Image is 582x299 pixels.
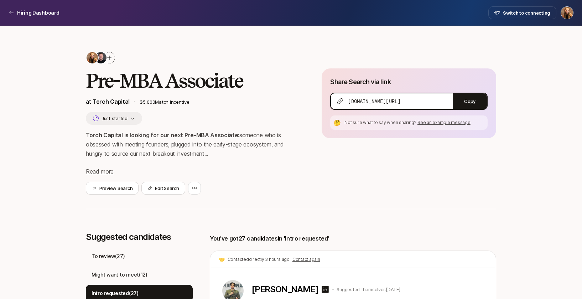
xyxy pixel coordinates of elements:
button: Copy [453,93,487,109]
div: 🤔 [333,118,342,127]
button: Katie Reiner [561,6,573,19]
p: You've got 27 candidates in 'Intro requested' [210,234,329,243]
img: c777a5ab_2847_4677_84ce_f0fc07219358.jpg [87,52,98,63]
p: $5,000 Match Incentive [140,98,299,105]
a: Torch Capital [93,98,130,105]
button: Edit Search [141,182,185,195]
img: 443a08ff_5109_4e9d_b0be_b9d460e71183.jpg [95,52,106,63]
span: See an example message [417,120,471,125]
p: Suggested themselves [DATE] [337,286,400,293]
button: Just started [86,112,142,125]
button: Contact again [292,256,320,263]
p: To review ( 27 ) [92,252,125,261]
span: directly [249,257,264,262]
p: [PERSON_NAME] [251,284,318,294]
p: Suggested candidates [86,232,193,242]
button: Preview Search [86,182,139,195]
p: Hiring Dashboard [17,9,59,17]
button: Switch to connecting [488,6,556,19]
p: Might want to meet ( 12 ) [92,270,147,279]
p: Share Search via link [330,77,391,87]
span: Switch to connecting [503,9,550,16]
strong: Torch Capital is looking for our next Pre-MBA Associate: [86,132,239,139]
p: Intro requested ( 27 ) [92,289,139,298]
span: 🤝 [219,255,225,264]
span: [DOMAIN_NAME][URL] [348,98,400,105]
img: Katie Reiner [561,7,573,19]
p: someone who is obsessed with meeting founders, plugged into the early-stage ecosystem, and hungry... [86,130,299,158]
h2: Pre-MBA Associate [86,70,299,91]
p: at [86,97,130,106]
p: Not sure what to say when sharing? [344,119,485,126]
p: Contacted 3 hours ago [228,256,290,263]
span: Read more [86,168,114,175]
